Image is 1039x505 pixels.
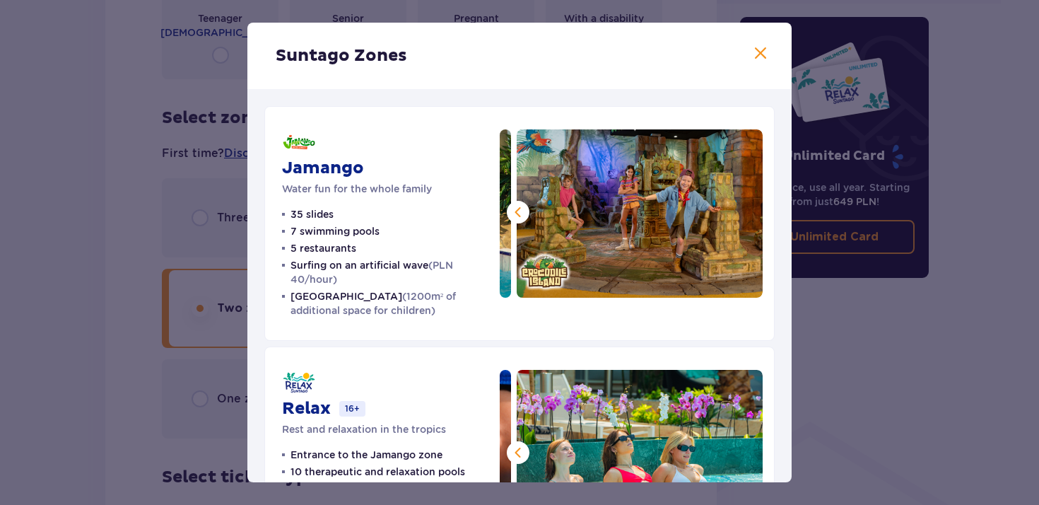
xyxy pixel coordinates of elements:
font: 10 therapeutic and relaxation pools [290,466,465,477]
font: Water fun for the whole family [282,183,432,195]
img: Jamango [517,129,763,298]
font: 7 swimming pools [290,226,380,237]
font: 5 restaurants [290,243,356,254]
font: Suntago Zones [276,45,407,66]
font: [GEOGRAPHIC_DATA] [290,291,402,302]
img: Jamango logo [282,129,316,155]
font: Relax [282,398,331,419]
font: Jamango [282,158,364,179]
font: Rest and relaxation in the tropics [282,424,446,435]
font: 16+ [345,403,360,414]
img: Relax logo [282,370,316,395]
font: Surfing on an artificial wave [290,260,428,271]
font: Entrance to the Jamango zone [290,449,442,460]
font: 35 slides [290,209,334,220]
